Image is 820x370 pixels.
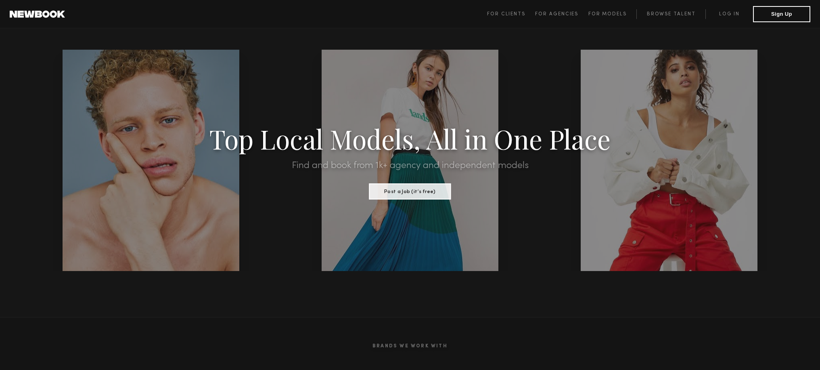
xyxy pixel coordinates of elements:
h2: Brands We Work With [168,334,652,359]
a: For Clients [487,9,535,19]
h2: Find and book from 1k+ agency and independent models [61,161,758,170]
a: For Models [588,9,637,19]
a: Browse Talent [636,9,705,19]
a: Post a Job (it’s free) [369,186,451,195]
a: Log in [705,9,753,19]
span: For Clients [487,12,525,17]
button: Post a Job (it’s free) [369,183,451,200]
span: For Models [588,12,627,17]
span: For Agencies [535,12,578,17]
a: For Agencies [535,9,588,19]
button: Sign Up [753,6,810,22]
h1: Top Local Models, All in One Place [61,126,758,151]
